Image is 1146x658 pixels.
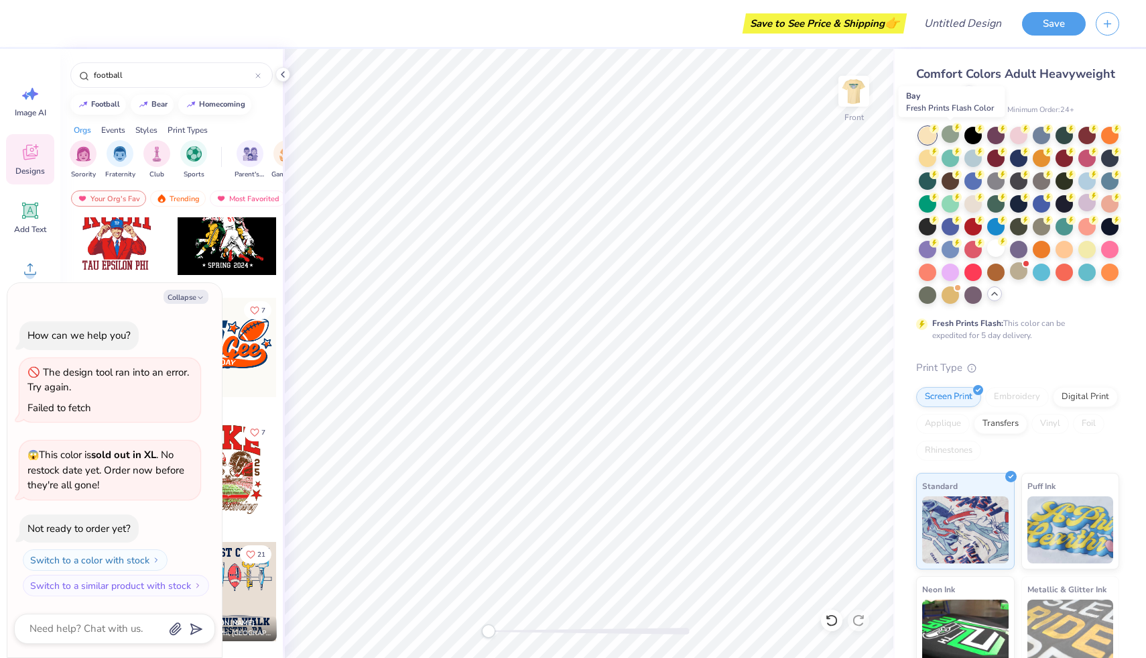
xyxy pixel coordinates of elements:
[216,194,227,203] img: most_fav.gif
[74,124,91,136] div: Orgs
[482,624,495,638] div: Accessibility label
[71,170,96,180] span: Sorority
[184,170,204,180] span: Sports
[210,190,285,207] div: Most Favorited
[15,107,46,118] span: Image AI
[844,111,864,123] div: Front
[261,307,265,314] span: 7
[152,556,160,564] img: Switch to a color with stock
[92,68,255,82] input: Try "Alpha"
[916,387,981,407] div: Screen Print
[922,496,1009,563] img: Standard
[199,628,271,639] span: Alpha Phi, [GEOGRAPHIC_DATA][PERSON_NAME]
[27,401,91,415] div: Failed to fetch
[27,522,131,535] div: Not ready to order yet?
[70,95,126,115] button: football
[885,15,899,31] span: 👉
[235,170,265,180] span: Parent's Weekend
[150,190,206,207] div: Trending
[916,66,1115,100] span: Comfort Colors Adult Heavyweight T-Shirt
[143,140,170,180] button: filter button
[244,301,271,319] button: Like
[279,146,295,162] img: Game Day Image
[235,140,265,180] div: filter for Parent's Weekend
[78,101,88,109] img: trend_line.gif
[194,582,202,590] img: Switch to a similar product with stock
[1022,12,1086,36] button: Save
[746,13,903,34] div: Save to See Price & Shipping
[180,140,207,180] button: filter button
[1073,414,1104,434] div: Foil
[14,224,46,235] span: Add Text
[105,140,135,180] div: filter for Fraternity
[932,317,1097,341] div: This color can be expedited for 5 day delivery.
[105,170,135,180] span: Fraternity
[149,170,164,180] span: Club
[23,575,209,596] button: Switch to a similar product with stock
[27,366,189,394] div: The design tool ran into an error. Try again.
[15,166,45,176] span: Designs
[244,423,271,441] button: Like
[180,140,207,180] div: filter for Sports
[916,360,1119,376] div: Print Type
[113,146,127,162] img: Fraternity Image
[27,448,184,492] span: This color is . No restock date yet. Order now before they're all gone!
[27,449,39,461] span: 😱
[1027,496,1114,563] img: Puff Ink
[1031,414,1069,434] div: Vinyl
[922,582,955,596] span: Neon Ink
[143,140,170,180] div: filter for Club
[77,194,88,203] img: most_fav.gif
[101,124,125,136] div: Events
[906,103,994,113] span: Fresh Prints Flash Color
[922,479,958,493] span: Standard
[138,101,149,109] img: trend_line.gif
[916,414,970,434] div: Applique
[135,124,157,136] div: Styles
[156,194,167,203] img: trending.gif
[76,146,91,162] img: Sorority Image
[178,95,251,115] button: homecoming
[243,146,258,162] img: Parent's Weekend Image
[149,146,164,162] img: Club Image
[131,95,174,115] button: bear
[1053,387,1118,407] div: Digital Print
[70,140,97,180] div: filter for Sorority
[151,101,168,108] div: bear
[932,318,1003,329] strong: Fresh Prints Flash:
[1007,105,1074,116] span: Minimum Order: 24 +
[985,387,1049,407] div: Embroidery
[913,10,1012,37] input: Untitled Design
[257,551,265,558] span: 21
[240,545,271,563] button: Like
[199,618,255,628] span: [PERSON_NAME]
[168,124,208,136] div: Print Types
[91,101,120,108] div: football
[164,290,208,304] button: Collapse
[235,140,265,180] button: filter button
[261,429,265,436] span: 7
[840,78,867,105] img: Front
[199,101,245,108] div: homecoming
[1027,479,1056,493] span: Puff Ink
[899,87,1005,117] div: Bay
[27,329,131,342] div: How can we help you?
[916,441,981,461] div: Rhinestones
[70,140,97,180] button: filter button
[271,170,302,180] span: Game Day
[271,140,302,180] div: filter for Game Day
[105,140,135,180] button: filter button
[91,448,156,461] strong: sold out in XL
[974,414,1027,434] div: Transfers
[186,146,202,162] img: Sports Image
[186,101,196,109] img: trend_line.gif
[23,549,168,571] button: Switch to a color with stock
[71,190,146,207] div: Your Org's Fav
[271,140,302,180] button: filter button
[1027,582,1106,596] span: Metallic & Glitter Ink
